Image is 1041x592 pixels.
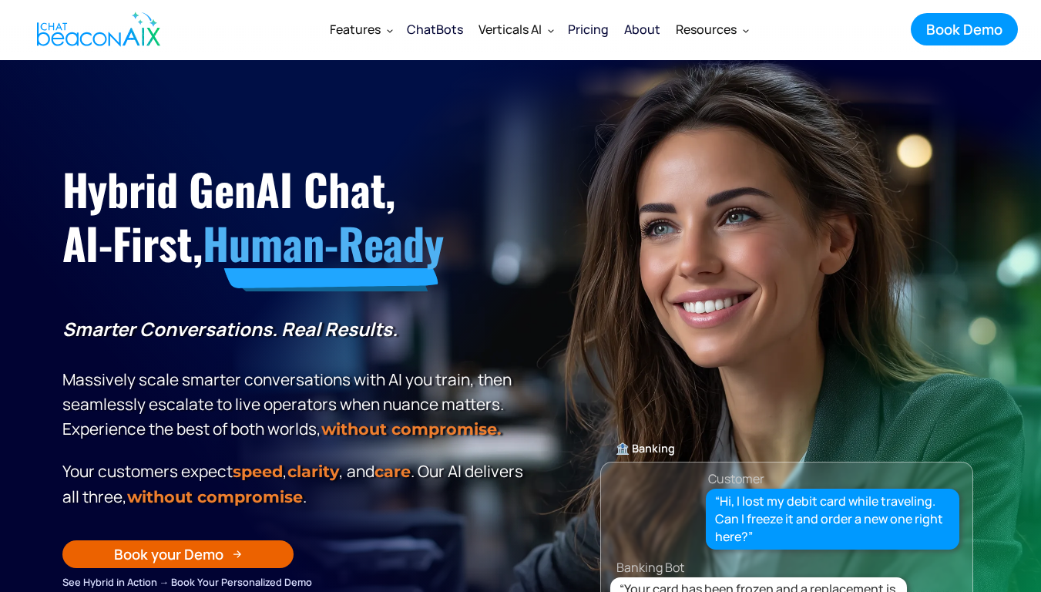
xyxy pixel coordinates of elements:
p: Your customers expect , , and . Our Al delivers all three, . [62,459,529,510]
a: Book Demo [911,13,1018,45]
div: “Hi, I lost my debit card while traveling. Can I freeze it and order a new one right here?” [715,493,951,547]
strong: Smarter Conversations. Real Results. [62,316,398,341]
a: About [616,9,668,49]
div: See Hybrid in Action → Book Your Personalized Demo [62,573,529,590]
div: Customer [708,468,764,489]
span: care [374,462,411,481]
a: Book your Demo [62,540,294,568]
img: Dropdown [548,27,554,33]
div: 🏦 Banking [601,438,972,459]
a: ChatBots [399,9,471,49]
span: Human-Ready [203,210,444,274]
div: Resources [668,11,755,48]
strong: without compromise. [321,419,501,439]
div: Features [322,11,399,48]
div: About [624,18,660,40]
img: Dropdown [387,27,393,33]
span: clarity [287,462,339,481]
a: Pricing [560,9,616,49]
p: Massively scale smarter conversations with AI you train, then seamlessly escalate to live operato... [62,317,529,442]
div: Verticals AI [471,11,560,48]
div: Pricing [568,18,609,40]
div: Book your Demo [114,544,223,564]
img: Dropdown [743,27,749,33]
span: without compromise [127,487,303,506]
div: Resources [676,18,737,40]
strong: speed [233,462,283,481]
div: Features [330,18,381,40]
div: Verticals AI [479,18,542,40]
img: Arrow [233,550,242,559]
a: home [24,2,169,56]
div: ChatBots [407,18,463,40]
h1: Hybrid GenAI Chat, AI-First, [62,162,529,271]
div: Book Demo [926,19,1002,39]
